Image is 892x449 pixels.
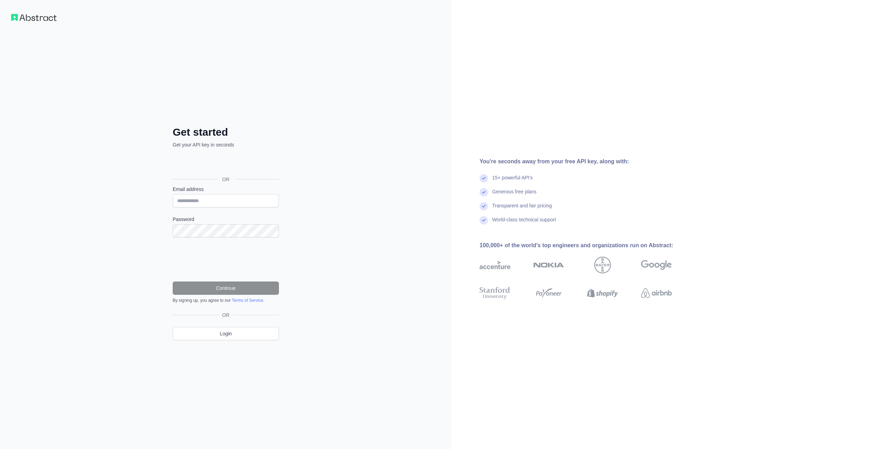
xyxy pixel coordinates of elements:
[173,216,279,223] label: Password
[173,126,279,138] h2: Get started
[173,141,279,148] p: Get your API key in seconds
[480,188,488,197] img: check mark
[533,257,564,273] img: nokia
[492,188,537,202] div: Generous free plans
[220,312,232,319] span: OR
[641,257,672,273] img: google
[232,298,263,303] a: Terms of Service
[173,186,279,193] label: Email address
[492,202,552,216] div: Transparent and fair pricing
[173,281,279,295] button: Continue
[173,327,279,340] a: Login
[594,257,611,273] img: bayer
[533,285,564,301] img: payoneer
[492,216,556,230] div: World-class technical support
[587,285,618,301] img: shopify
[11,14,57,21] img: Workflow
[480,174,488,183] img: check mark
[173,298,279,303] div: By signing up, you agree to our .
[492,174,533,188] div: 15+ powerful API's
[169,156,281,171] iframe: “使用 Google 账号登录”按钮
[480,285,510,301] img: stanford university
[480,216,488,224] img: check mark
[480,202,488,211] img: check mark
[173,246,279,273] iframe: reCAPTCHA
[480,257,510,273] img: accenture
[480,157,694,166] div: You're seconds away from your free API key, along with:
[480,241,694,250] div: 100,000+ of the world's top engineers and organizations run on Abstract:
[217,176,235,183] span: OR
[641,285,672,301] img: airbnb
